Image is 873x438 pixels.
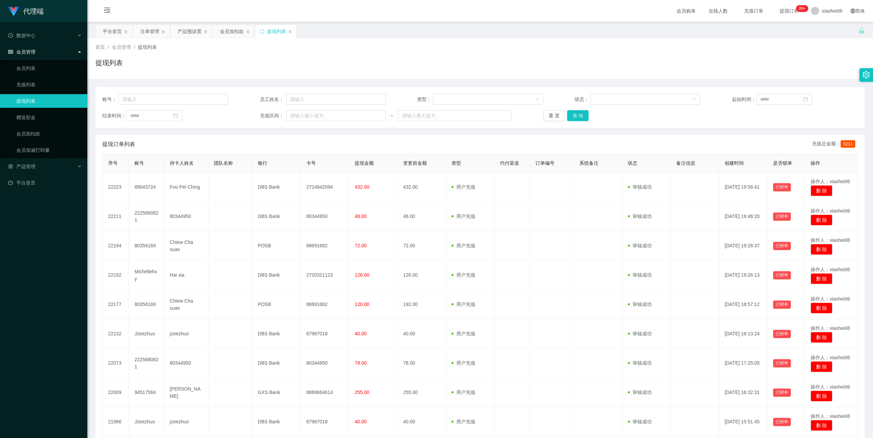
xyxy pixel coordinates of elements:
td: 432.00 [398,173,446,202]
input: 请输入 [286,94,386,105]
span: 系统备注 [579,160,598,166]
i: 图标: calendar [173,113,178,118]
button: 删 除 [811,303,832,313]
td: 126.00 [398,261,446,290]
td: 2724842094 [301,173,349,202]
td: 22223 [103,173,129,202]
i: 图标: check-circle-o [8,33,13,38]
span: 操作人：xiaohei06 [811,325,850,331]
td: 22194 [103,231,129,261]
td: DBS Bank [252,173,301,202]
td: DBS Bank [252,319,301,349]
span: 操作人：xiaohei06 [811,237,850,243]
div: 注单管理 [140,25,159,38]
td: DBS Bank [252,407,301,437]
button: 已锁单 [773,213,791,221]
span: 会员管理 [112,44,131,50]
span: 审核成功 [628,302,652,307]
i: 图标: sync [260,29,264,34]
span: 126.00 [355,272,369,278]
span: 用户充值 [452,419,475,424]
td: 192.00 [398,290,446,319]
td: Chiew Cha suan [164,290,208,319]
button: 删 除 [811,273,832,284]
span: 操作人：xiaohei06 [811,413,850,419]
span: / [134,44,135,50]
td: POSB [252,231,301,261]
button: 已锁单 [773,359,791,367]
span: 团队名称 [214,160,233,166]
div: 充值总金额： [812,140,858,148]
td: 22073 [103,349,129,378]
span: 代付渠道 [500,160,519,166]
span: 40.00 [355,331,367,336]
button: 删 除 [811,244,832,255]
td: 2720321123 [301,261,349,290]
td: 48.00 [398,202,446,231]
td: [DATE] 19:46:20 [719,202,768,231]
td: 80356169 [129,231,164,261]
span: 数据中心 [8,33,35,38]
span: 订单编号 [535,160,554,166]
span: 在线人数 [705,9,731,13]
td: 40.00 [398,319,446,349]
span: 用户充值 [452,390,475,395]
a: 会员加扣款 [16,127,82,141]
td: Michellehxy [129,261,164,290]
td: 88691682 [301,231,349,261]
td: 22009 [103,378,129,407]
td: 80344950 [164,202,208,231]
img: logo.9652507e.png [8,7,19,16]
td: 40.00 [398,407,446,437]
i: 图标: table [8,49,13,54]
td: [DATE] 16:32:31 [719,378,768,407]
button: 删 除 [811,215,832,225]
span: 员工姓名： [260,96,286,103]
button: 删 除 [811,420,832,431]
span: 用户充值 [452,302,475,307]
span: 是否锁单 [773,160,792,166]
td: DBS Bank [252,349,301,378]
td: 2225680821 [129,202,164,231]
span: 银行 [258,160,267,166]
i: 图标: close [246,30,250,34]
span: 用户充值 [452,243,475,248]
td: 72.00 [398,231,446,261]
button: 已锁单 [773,183,791,191]
span: 结束时间： [102,112,126,119]
span: 提现金额 [355,160,374,166]
button: 已锁单 [773,330,791,338]
h1: 代理端 [23,0,44,22]
button: 已锁单 [773,301,791,309]
button: 已锁单 [773,242,791,250]
span: 操作人：xiaohei06 [811,179,850,184]
span: 充值区间： [260,112,286,119]
div: 产品预设置 [178,25,202,38]
button: 重 置 [543,110,565,121]
i: 图标: menu-fold [95,0,119,22]
span: 类型 [452,160,461,166]
div: 提现列表 [267,25,286,38]
span: 72.00 [355,243,367,248]
td: DBS Bank [252,202,301,231]
button: 删 除 [811,391,832,401]
span: 持卡人姓名 [170,160,194,166]
a: 图标: dashboard平台首页 [8,176,82,190]
td: DBS Bank [252,261,301,290]
button: 已锁单 [773,271,791,279]
span: 起始时间： [732,96,756,103]
td: jzeezhuo [164,407,208,437]
td: 80356169 [129,290,164,319]
td: [DATE] 17:25:05 [719,349,768,378]
span: 审核成功 [628,390,652,395]
span: 状态 [628,160,637,166]
button: 已锁单 [773,418,791,426]
span: 类型： [417,96,433,103]
span: 操作人：xiaohei06 [811,296,850,302]
td: 2225680821 [129,349,164,378]
span: 用户充值 [452,331,475,336]
td: Jzeezhuo [129,319,164,349]
span: 审核成功 [628,184,652,190]
span: 创建时间 [725,160,744,166]
button: 查 询 [567,110,589,121]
